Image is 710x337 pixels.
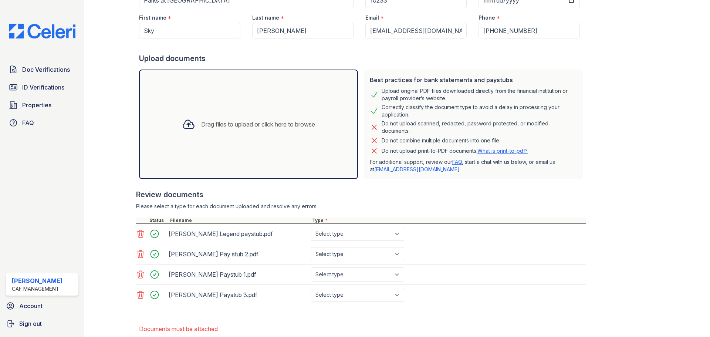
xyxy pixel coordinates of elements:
[382,136,500,145] div: Do not combine multiple documents into one file.
[169,269,308,280] div: [PERSON_NAME] Paystub 1.pdf
[136,189,586,200] div: Review documents
[479,14,495,21] label: Phone
[6,62,78,77] a: Doc Verifications
[12,276,62,285] div: [PERSON_NAME]
[12,285,62,293] div: CAF Management
[374,166,460,172] a: [EMAIL_ADDRESS][DOMAIN_NAME]
[22,118,34,127] span: FAQ
[382,147,528,155] p: Do not upload print-to-PDF documents.
[136,203,586,210] div: Please select a type for each document uploaded and resolve any errors.
[19,301,43,310] span: Account
[365,14,379,21] label: Email
[22,65,70,74] span: Doc Verifications
[6,115,78,130] a: FAQ
[3,316,81,331] a: Sign out
[22,83,64,92] span: ID Verifications
[452,159,462,165] a: FAQ
[311,218,586,223] div: Type
[139,14,166,21] label: First name
[370,158,577,173] p: For additional support, review our , start a chat with us below, or email us at
[201,120,315,129] div: Drag files to upload or click here to browse
[6,98,78,112] a: Properties
[382,120,577,135] div: Do not upload scanned, redacted, password protected, or modified documents.
[139,321,586,336] li: Documents must be attached
[19,319,42,328] span: Sign out
[477,148,528,154] a: What is print-to-pdf?
[169,289,308,301] div: [PERSON_NAME] Paystub 3.pdf
[6,80,78,95] a: ID Verifications
[169,218,311,223] div: Filename
[382,104,577,118] div: Correctly classify the document type to avoid a delay in processing your application.
[370,75,577,84] div: Best practices for bank statements and paystubs
[169,228,308,240] div: [PERSON_NAME] Legend paystub.pdf
[139,53,586,64] div: Upload documents
[382,87,577,102] div: Upload original PDF files downloaded directly from the financial institution or payroll provider’...
[169,248,308,260] div: [PERSON_NAME] Pay stub 2.pdf
[3,24,81,38] img: CE_Logo_Blue-a8612792a0a2168367f1c8372b55b34899dd931a85d93a1a3d3e32e68fde9ad4.png
[22,101,51,109] span: Properties
[148,218,169,223] div: Status
[3,299,81,313] a: Account
[252,14,279,21] label: Last name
